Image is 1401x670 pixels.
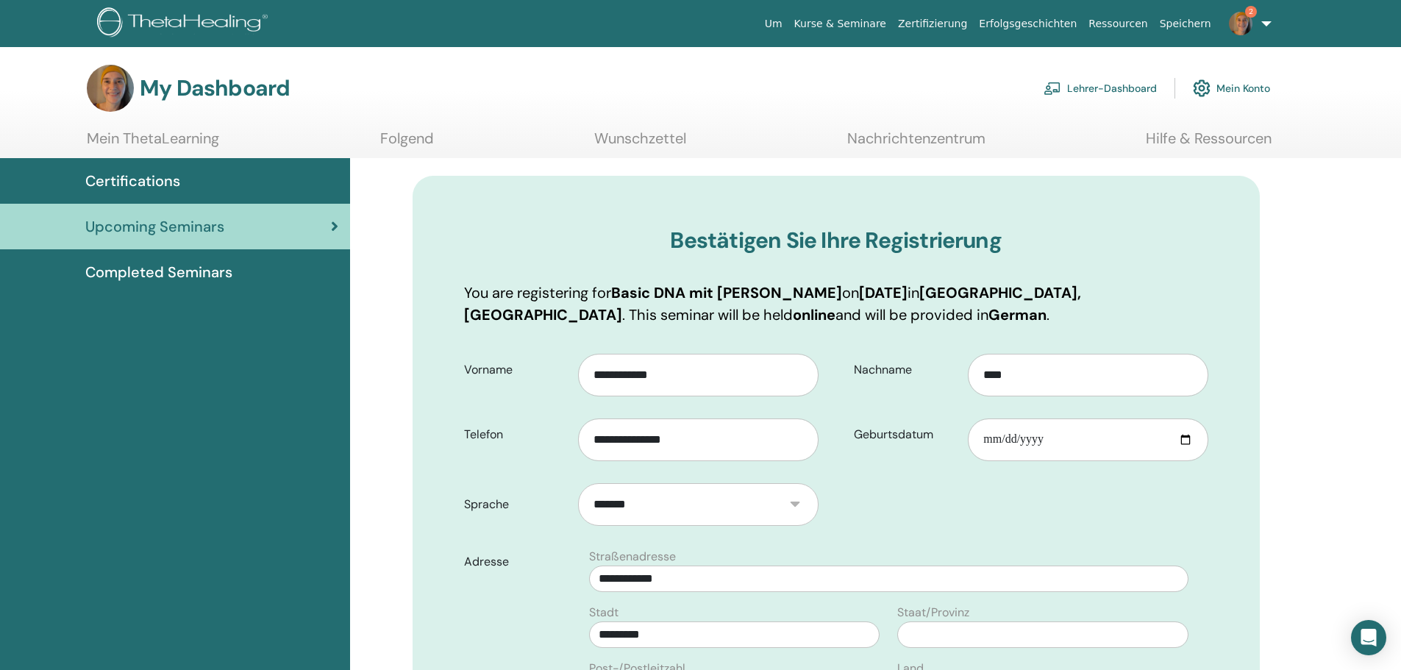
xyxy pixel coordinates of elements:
[973,10,1083,38] a: Erfolgsgeschichten
[87,65,134,112] img: default.jpg
[85,170,180,192] span: Certifications
[793,305,835,324] b: online
[85,261,232,283] span: Completed Seminars
[1245,6,1257,18] span: 2
[988,305,1047,324] b: German
[788,10,892,38] a: Kurse & Seminare
[847,129,985,158] a: Nachrichtenzentrum
[1351,620,1386,655] div: Open Intercom Messenger
[140,75,290,101] h3: My Dashboard
[85,215,224,238] span: Upcoming Seminars
[1044,72,1157,104] a: Lehrer-Dashboard
[843,356,969,384] label: Nachname
[1154,10,1217,38] a: Speichern
[1193,76,1211,101] img: cog.svg
[87,129,219,158] a: Mein ThetaLearning
[1229,12,1252,35] img: default.jpg
[97,7,273,40] img: logo.png
[380,129,434,158] a: Folgend
[611,283,842,302] b: Basic DNA mit [PERSON_NAME]
[759,10,788,38] a: Um
[1083,10,1153,38] a: Ressourcen
[594,129,686,158] a: Wunschzettel
[589,604,618,621] label: Stadt
[453,548,581,576] label: Adresse
[897,604,969,621] label: Staat/Provinz
[453,491,579,518] label: Sprache
[1146,129,1272,158] a: Hilfe & Ressourcen
[859,283,908,302] b: [DATE]
[892,10,973,38] a: Zertifizierung
[1193,72,1270,104] a: Mein Konto
[1044,82,1061,95] img: chalkboard-teacher.svg
[843,421,969,449] label: Geburtsdatum
[589,548,676,566] label: Straßenadresse
[464,282,1208,326] p: You are registering for on in . This seminar will be held and will be provided in .
[453,421,579,449] label: Telefon
[464,227,1208,254] h3: Bestätigen Sie Ihre Registrierung
[453,356,579,384] label: Vorname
